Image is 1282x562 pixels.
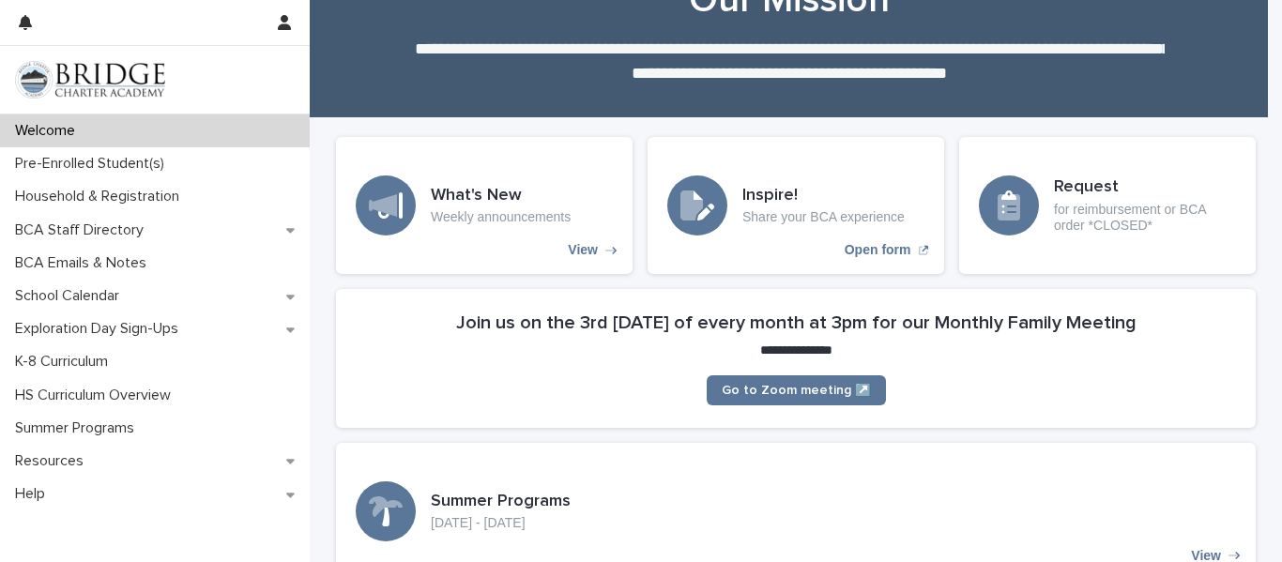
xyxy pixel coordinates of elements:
p: [DATE] - [DATE] [431,515,571,531]
h3: What's New [431,186,571,206]
p: View [568,242,598,258]
p: K-8 Curriculum [8,353,123,371]
p: Household & Registration [8,188,194,205]
p: Summer Programs [8,419,149,437]
p: Welcome [8,122,90,140]
a: Open form [648,137,944,274]
a: Go to Zoom meeting ↗️ [707,375,886,405]
p: Open form [845,242,911,258]
img: V1C1m3IdTEidaUdm9Hs0 [15,61,165,99]
p: Weekly announcements [431,209,571,225]
h2: Join us on the 3rd [DATE] of every month at 3pm for our Monthly Family Meeting [456,311,1137,334]
h3: Request [1054,177,1236,198]
p: BCA Staff Directory [8,221,159,239]
p: Resources [8,452,99,470]
p: Exploration Day Sign-Ups [8,320,193,338]
p: HS Curriculum Overview [8,387,186,404]
h3: Summer Programs [431,492,571,512]
a: View [336,137,633,274]
p: BCA Emails & Notes [8,254,161,272]
p: for reimbursement or BCA order *CLOSED* [1054,202,1236,234]
h3: Inspire! [742,186,905,206]
p: Help [8,485,60,503]
span: Go to Zoom meeting ↗️ [722,384,871,397]
p: Share your BCA experience [742,209,905,225]
p: Pre-Enrolled Student(s) [8,155,179,173]
p: School Calendar [8,287,134,305]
